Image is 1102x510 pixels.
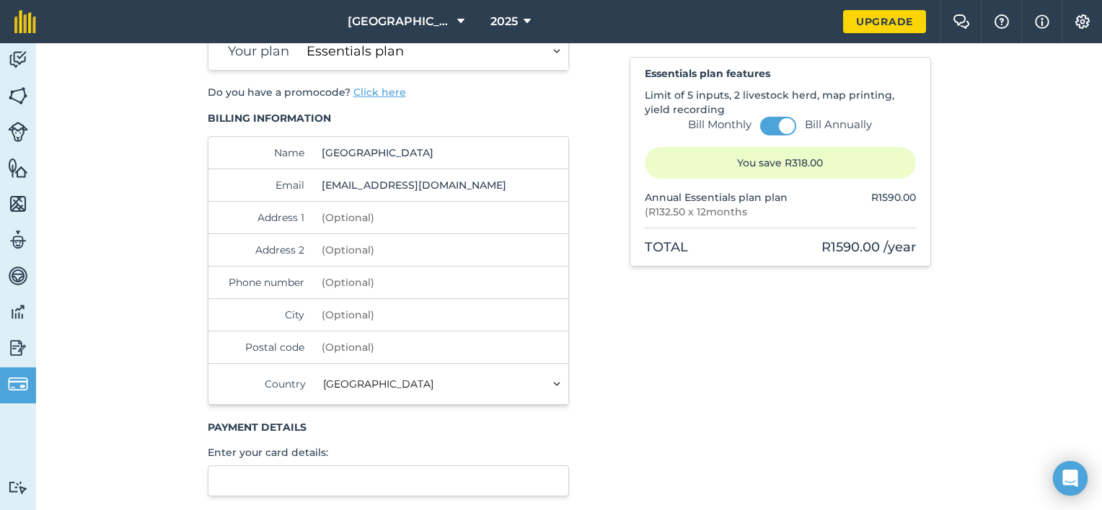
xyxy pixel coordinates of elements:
[953,14,970,29] img: Two speech bubbles overlapping with the left bubble in the forefront
[8,374,28,394] img: svg+xml;base64,PD94bWwgdmVyc2lvbj0iMS4wIiBlbmNvZGluZz0idXRmLTgiPz4KPCEtLSBHZW5lcmF0b3I6IEFkb2JlIE...
[208,445,570,460] p: Enter your card details:
[348,13,451,30] span: [GEOGRAPHIC_DATA]
[223,41,290,61] label: Your plan
[688,117,751,132] label: Bill Monthly
[8,157,28,179] img: svg+xml;base64,PHN2ZyB4bWxucz0iaHR0cDovL3d3dy53My5vcmcvMjAwMC9zdmciIHdpZHRoPSI1NiIgaGVpZ2h0PSI2MC...
[8,265,28,287] img: svg+xml;base64,PD94bWwgdmVyc2lvbj0iMS4wIiBlbmNvZGluZz0idXRmLTgiPz4KPCEtLSBHZW5lcmF0b3I6IEFkb2JlIE...
[8,229,28,251] img: svg+xml;base64,PD94bWwgdmVyc2lvbj0iMS4wIiBlbmNvZGluZz0idXRmLTgiPz4KPCEtLSBHZW5lcmF0b3I6IEFkb2JlIE...
[645,147,916,179] p: You save R318.00
[645,190,788,205] span: Annual Essentials plan plan
[316,267,513,298] input: (Optional)
[843,10,926,33] a: Upgrade
[645,237,688,257] div: Total
[645,88,916,117] p: Limit of 5 inputs, 2 livestock herd, map printing, yield recording
[316,202,513,233] input: (Optional)
[1074,14,1091,29] img: A cog icon
[1035,13,1049,30] img: svg+xml;base64,PHN2ZyB4bWxucz0iaHR0cDovL3d3dy53My5vcmcvMjAwMC9zdmciIHdpZHRoPSIxNyIgaGVpZ2h0PSIxNy...
[208,111,570,125] h3: Billing information
[8,480,28,494] img: svg+xml;base64,PD94bWwgdmVyc2lvbj0iMS4wIiBlbmNvZGluZz0idXRmLTgiPz4KPCEtLSBHZW5lcmF0b3I6IEFkb2JlIE...
[821,237,916,257] div: / year
[14,10,36,33] img: fieldmargin Logo
[223,475,555,487] iframe: Secure card payment input frame
[316,331,513,363] input: (Optional)
[805,117,872,132] label: Bill Annually
[871,191,916,204] span: R1590.00
[223,340,305,354] label: Postal code
[8,337,28,359] img: svg+xml;base64,PD94bWwgdmVyc2lvbj0iMS4wIiBlbmNvZGluZz0idXRmLTgiPz4KPCEtLSBHZW5lcmF0b3I6IEFkb2JlIE...
[223,210,305,225] label: Address 1
[317,364,568,404] select: AF AL DZ AS AD AO AI AQ AG AR AM AW AU AT AZ BS BH BD BB BY BE BZ BJ BM BT BO BQ BA BW BV BR IO B...
[316,234,513,266] input: (Optional)
[490,13,518,30] span: 2025
[223,146,305,160] label: Name
[8,193,28,215] img: svg+xml;base64,PHN2ZyB4bWxucz0iaHR0cDovL3d3dy53My5vcmcvMjAwMC9zdmciIHdpZHRoPSI1NiIgaGVpZ2h0PSI2MC...
[8,122,28,142] img: svg+xml;base64,PD94bWwgdmVyc2lvbj0iMS4wIiBlbmNvZGluZz0idXRmLTgiPz4KPCEtLSBHZW5lcmF0b3I6IEFkb2JlIE...
[223,377,307,391] label: Country
[645,205,788,219] span: ( R132.50 x 12 months
[223,243,305,257] label: Address 2
[993,14,1010,29] img: A question mark icon
[8,301,28,323] img: svg+xml;base64,PD94bWwgdmVyc2lvbj0iMS4wIiBlbmNvZGluZz0idXRmLTgiPz4KPCEtLSBHZW5lcmF0b3I6IEFkb2JlIE...
[316,299,513,331] input: (Optional)
[821,239,880,255] span: R1590.00
[8,49,28,71] img: svg+xml;base64,PD94bWwgdmVyc2lvbj0iMS4wIiBlbmNvZGluZz0idXRmLTgiPz4KPCEtLSBHZW5lcmF0b3I6IEFkb2JlIE...
[353,85,406,99] button: Click here
[223,275,305,290] label: Phone number
[208,420,570,434] h3: Payment details
[1053,461,1088,496] div: Open Intercom Messenger
[208,85,570,99] p: Do you have a promocode?
[645,66,916,81] h4: Essentials plan features
[8,85,28,107] img: svg+xml;base64,PHN2ZyB4bWxucz0iaHR0cDovL3d3dy53My5vcmcvMjAwMC9zdmciIHdpZHRoPSI1NiIgaGVpZ2h0PSI2MC...
[223,308,305,322] label: City
[223,178,305,192] label: Email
